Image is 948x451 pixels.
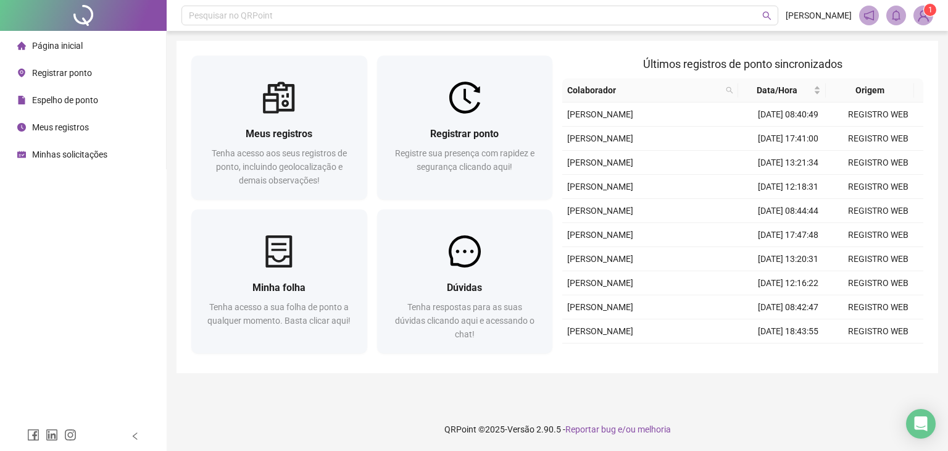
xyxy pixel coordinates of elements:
span: search [726,86,733,94]
td: [DATE] 17:41:00 [743,127,833,151]
span: [PERSON_NAME] [567,206,633,216]
span: Página inicial [32,41,83,51]
span: Dúvidas [447,282,482,293]
td: REGISTRO WEB [833,127,923,151]
span: [PERSON_NAME] [567,133,633,143]
span: Versão [507,424,534,434]
span: [PERSON_NAME] [567,302,633,312]
span: clock-circle [17,123,26,132]
span: facebook [27,429,39,441]
span: left [131,432,139,440]
span: Tenha acesso a sua folha de ponto a qualquer momento. Basta clicar aqui! [207,302,351,326]
span: bell [891,10,902,21]
span: [PERSON_NAME] [567,230,633,240]
span: [PERSON_NAME] [567,109,633,119]
a: Minha folhaTenha acesso a sua folha de ponto a qualquer momento. Basta clicar aqui! [191,209,367,353]
a: DúvidasTenha respostas para as suas dúvidas clicando aqui e acessando o chat! [377,209,553,353]
td: [DATE] 17:47:48 [743,223,833,247]
span: [PERSON_NAME] [786,9,852,22]
span: Meus registros [246,128,312,140]
td: REGISTRO WEB [833,344,923,368]
span: Tenha acesso aos seus registros de ponto, incluindo geolocalização e demais observações! [212,148,347,185]
td: REGISTRO WEB [833,103,923,127]
span: Reportar bug e/ou melhoria [565,424,671,434]
td: [DATE] 08:42:47 [743,295,833,319]
span: search [723,81,736,99]
td: REGISTRO WEB [833,223,923,247]
span: search [762,11,771,20]
span: home [17,41,26,50]
img: 58886 [914,6,933,25]
span: Minha folha [252,282,306,293]
span: Registre sua presença com rapidez e segurança clicando aqui! [395,148,534,172]
td: [DATE] 08:44:44 [743,199,833,223]
span: Meus registros [32,122,89,132]
span: [PERSON_NAME] [567,326,633,336]
span: Tenha respostas para as suas dúvidas clicando aqui e acessando o chat! [395,302,534,339]
span: file [17,96,26,104]
td: [DATE] 13:20:31 [743,247,833,271]
a: Registrar pontoRegistre sua presença com rapidez e segurança clicando aqui! [377,56,553,200]
span: Espelho de ponto [32,95,98,105]
footer: QRPoint © 2025 - 2.90.5 - [167,408,948,451]
span: Registrar ponto [430,128,499,140]
td: [DATE] 13:16:45 [743,344,833,368]
span: linkedin [46,429,58,441]
span: schedule [17,150,26,159]
td: [DATE] 12:16:22 [743,271,833,295]
div: Open Intercom Messenger [906,409,936,439]
span: [PERSON_NAME] [567,158,633,167]
td: [DATE] 08:40:49 [743,103,833,127]
span: [PERSON_NAME] [567,254,633,264]
th: Origem [826,78,913,103]
th: Data/Hora [738,78,826,103]
span: Data/Hora [743,83,811,97]
td: [DATE] 13:21:34 [743,151,833,175]
span: Minhas solicitações [32,150,107,159]
span: Registrar ponto [32,68,92,78]
td: REGISTRO WEB [833,295,923,319]
td: [DATE] 18:43:55 [743,319,833,344]
span: Últimos registros de ponto sincronizados [643,57,842,70]
td: REGISTRO WEB [833,199,923,223]
sup: Atualize o seu contato no menu Meus Dados [924,4,936,16]
span: [PERSON_NAME] [567,278,633,288]
span: notification [863,10,875,21]
td: REGISTRO WEB [833,247,923,271]
span: Colaborador [567,83,721,97]
span: instagram [64,429,77,441]
td: [DATE] 12:18:31 [743,175,833,199]
span: [PERSON_NAME] [567,182,633,192]
span: 1 [928,6,933,14]
td: REGISTRO WEB [833,175,923,199]
td: REGISTRO WEB [833,271,923,295]
a: Meus registrosTenha acesso aos seus registros de ponto, incluindo geolocalização e demais observa... [191,56,367,200]
span: environment [17,69,26,77]
td: REGISTRO WEB [833,151,923,175]
td: REGISTRO WEB [833,319,923,344]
